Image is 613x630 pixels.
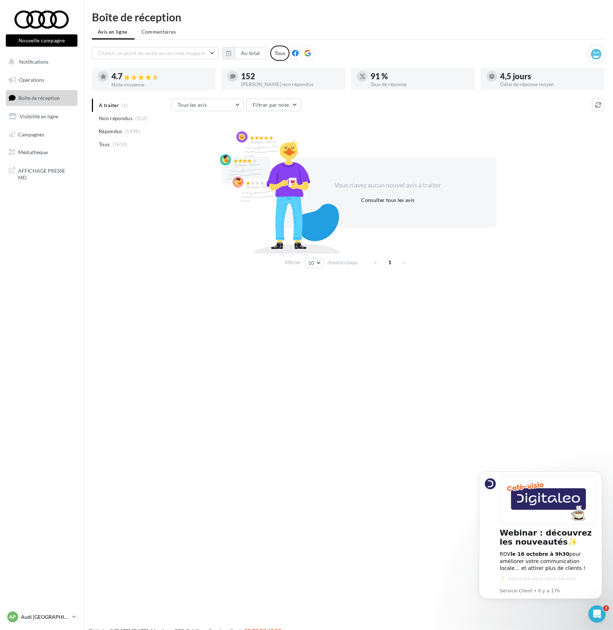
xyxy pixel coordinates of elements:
span: 3 [603,605,609,611]
a: Campagnes [4,127,79,142]
span: Afficher [285,259,301,266]
button: Filtrer par note [246,99,301,111]
span: 1 [384,257,396,268]
button: Au total [223,47,266,59]
div: 4.7 [111,72,210,81]
span: résultats/page [327,259,358,266]
span: Commentaires [141,28,176,35]
div: Vous n'avez aucun nouvel avis à traiter [326,181,450,190]
a: AFFICHAGE PRESSE MD [4,163,79,184]
span: Boîte de réception [18,95,60,101]
span: AFFICHAGE PRESSE MD [18,166,75,181]
span: Campagnes [18,131,44,137]
button: Choisir un point de vente ou un code magasin [92,47,219,59]
span: AP [9,613,16,621]
span: (1650) [113,141,128,147]
div: Tous [270,46,289,61]
div: [PERSON_NAME] non répondus [241,82,339,87]
span: 10 [308,260,314,266]
a: Visibilité en ligne [4,109,79,124]
div: 4,5 jours [500,72,599,80]
span: Tous les avis [178,102,207,108]
a: Opérations [4,72,79,88]
div: Boîte de réception [92,12,604,22]
span: Notifications [19,59,48,65]
button: Nouvelle campagne [6,34,77,47]
p: Audi [GEOGRAPHIC_DATA] 17 [21,613,69,621]
button: 10 [305,258,324,268]
button: Au total [235,47,266,59]
button: Tous les avis [172,99,244,111]
iframe: Intercom live chat [588,605,606,623]
span: (1498) [125,128,140,134]
span: (152) [135,115,148,121]
span: Opérations [19,77,44,83]
button: Consulter tous les avis [358,196,417,204]
div: Note moyenne [111,82,210,87]
a: AP Audi [GEOGRAPHIC_DATA] 17 [6,610,77,624]
a: Médiathèque [4,145,79,160]
div: 91 % [371,72,469,80]
div: Taux de réponse [371,82,469,87]
button: Notifications [4,54,76,69]
span: Médiathèque [18,149,48,155]
iframe: Intercom notifications message [468,462,613,626]
div: Délai de réponse moyen [500,82,599,87]
span: Choisir un point de vente ou un code magasin [98,50,205,56]
span: Visibilité en ligne [20,113,58,119]
span: Tous [99,141,110,148]
span: Non répondus [99,115,132,122]
div: 152 [241,72,339,80]
span: Répondus [99,128,122,135]
a: Boîte de réception [4,90,79,106]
